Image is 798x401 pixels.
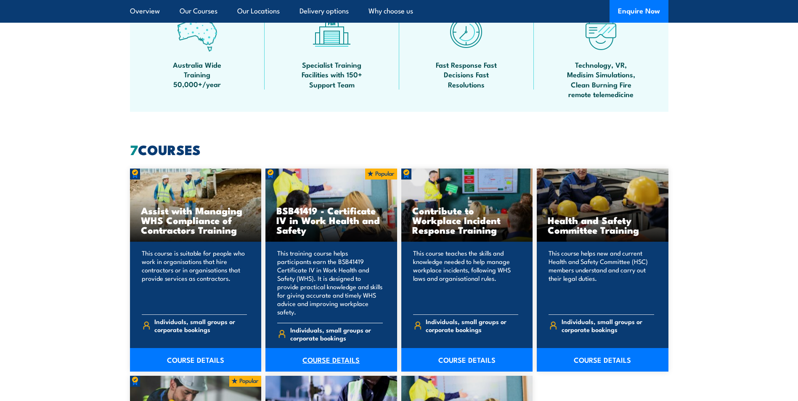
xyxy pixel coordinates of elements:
[312,12,352,52] img: facilities-icon
[426,317,518,333] span: Individuals, small groups or corporate bookings
[562,317,654,333] span: Individuals, small groups or corporate bookings
[537,348,668,372] a: COURSE DETAILS
[130,139,138,160] strong: 7
[159,60,235,89] span: Australia Wide Training 50,000+/year
[446,12,486,52] img: fast-icon
[549,249,654,308] p: This course helps new and current Health and Safety Committee (HSC) members understand and carry ...
[141,206,251,235] h3: Assist with Managing WHS Compliance of Contractors Training
[563,60,639,99] span: Technology, VR, Medisim Simulations, Clean Burning Fire remote telemedicine
[548,215,657,235] h3: Health and Safety Committee Training
[130,348,262,372] a: COURSE DETAILS
[130,143,668,155] h2: COURSES
[265,348,397,372] a: COURSE DETAILS
[294,60,370,89] span: Specialist Training Facilities with 150+ Support Team
[142,249,247,308] p: This course is suitable for people who work in organisations that hire contractors or in organisa...
[277,249,383,316] p: This training course helps participants earn the BSB41419 Certificate IV in Work Health and Safet...
[177,12,217,52] img: auswide-icon
[276,206,386,235] h3: BSB41419 - Certificate IV in Work Health and Safety
[413,249,519,308] p: This course teaches the skills and knowledge needed to help manage workplace incidents, following...
[290,326,383,342] span: Individuals, small groups or corporate bookings
[429,60,504,89] span: Fast Response Fast Decisions Fast Resolutions
[401,348,533,372] a: COURSE DETAILS
[412,206,522,235] h3: Contribute to Workplace Incident Response Training
[154,317,247,333] span: Individuals, small groups or corporate bookings
[581,12,621,52] img: tech-icon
